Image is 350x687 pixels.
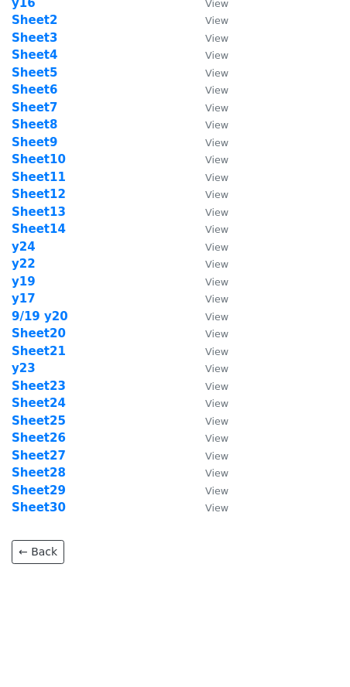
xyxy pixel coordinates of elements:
a: View [190,361,228,375]
a: View [190,484,228,497]
a: View [190,309,228,323]
a: View [190,66,228,80]
a: 9/19 y20 [12,309,68,323]
small: View [205,485,228,497]
small: View [205,224,228,235]
a: Sheet7 [12,101,57,114]
small: View [205,258,228,270]
small: View [205,502,228,514]
a: Sheet13 [12,205,66,219]
a: Sheet5 [12,66,57,80]
a: View [190,83,228,97]
a: View [190,275,228,289]
a: View [190,187,228,201]
a: Sheet3 [12,31,57,45]
small: View [205,137,228,149]
small: View [205,346,228,357]
a: View [190,13,228,27]
a: Sheet12 [12,187,66,201]
a: View [190,466,228,480]
a: View [190,326,228,340]
a: ← Back [12,540,64,564]
a: View [190,101,228,114]
small: View [205,102,228,114]
a: Sheet21 [12,344,66,358]
a: Sheet6 [12,83,57,97]
small: View [205,50,228,61]
strong: Sheet11 [12,170,66,184]
a: y22 [12,257,36,271]
a: View [190,135,228,149]
a: View [190,31,228,45]
small: View [205,398,228,409]
a: Sheet26 [12,431,66,445]
a: View [190,205,228,219]
a: Sheet2 [12,13,57,27]
a: View [190,292,228,306]
a: y23 [12,361,36,375]
a: Sheet27 [12,449,66,463]
a: Sheet24 [12,396,66,410]
a: View [190,431,228,445]
a: y24 [12,240,36,254]
a: View [190,396,228,410]
a: View [190,222,228,236]
a: View [190,118,228,132]
small: View [205,328,228,340]
strong: Sheet29 [12,484,66,497]
a: View [190,257,228,271]
small: View [205,67,228,79]
a: Sheet28 [12,466,66,480]
small: View [205,154,228,166]
small: View [205,381,228,392]
iframe: Chat Widget [273,613,350,687]
a: View [190,501,228,514]
a: View [190,170,228,184]
small: View [205,276,228,288]
a: Sheet4 [12,48,57,62]
small: View [205,415,228,427]
a: y19 [12,275,36,289]
small: View [205,363,228,374]
a: Sheet14 [12,222,66,236]
a: View [190,48,228,62]
small: View [205,293,228,305]
a: View [190,414,228,428]
a: Sheet30 [12,501,66,514]
a: Sheet20 [12,326,66,340]
a: Sheet25 [12,414,66,428]
a: Sheet10 [12,152,66,166]
small: View [205,450,228,462]
small: View [205,172,228,183]
small: View [205,189,228,200]
small: View [205,432,228,444]
a: View [190,240,228,254]
a: y17 [12,292,36,306]
small: View [205,241,228,253]
small: View [205,207,228,218]
a: View [190,152,228,166]
a: Sheet23 [12,379,66,393]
